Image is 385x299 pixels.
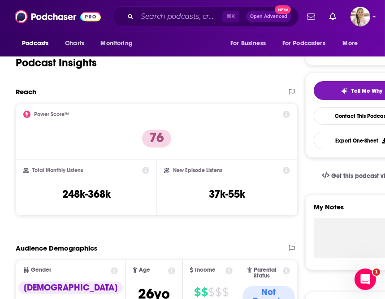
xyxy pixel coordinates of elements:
p: 76 [142,130,171,147]
a: Show notifications dropdown [326,9,340,24]
input: Search podcasts, credits, & more... [137,9,222,24]
span: More [343,37,358,50]
span: Tell Me Why [351,87,382,95]
span: For Podcasters [282,37,325,50]
div: [DEMOGRAPHIC_DATA] [18,282,123,294]
img: User Profile [350,7,370,26]
span: For Business [230,37,266,50]
h2: Audience Demographics [16,244,97,252]
button: open menu [337,35,369,52]
span: 1 [373,269,380,276]
h2: Power Score™ [34,111,69,117]
span: New [275,5,291,14]
button: Open AdvancedNew [246,11,291,22]
span: Podcasts [22,37,48,50]
div: Search podcasts, credits, & more... [112,6,299,27]
span: Open Advanced [250,14,287,19]
button: open menu [16,35,60,52]
span: Income [195,267,216,273]
h1: Podcast Insights [16,56,97,69]
h2: Reach [16,87,36,96]
h2: Total Monthly Listens [32,167,83,173]
span: Charts [65,37,84,50]
a: Show notifications dropdown [303,9,319,24]
span: Parental Status [254,267,281,279]
button: open menu [94,35,144,52]
h2: New Episode Listens [173,167,222,173]
button: open menu [224,35,277,52]
span: Gender [31,267,51,273]
a: Charts [59,35,90,52]
span: Age [139,267,150,273]
button: open menu [277,35,338,52]
h3: 248k-368k [62,187,111,201]
img: tell me why sparkle [341,87,348,95]
img: Podchaser - Follow, Share and Rate Podcasts [15,8,101,25]
button: Show profile menu [350,7,370,26]
span: Logged in as acquavie [350,7,370,26]
iframe: Intercom live chat [355,269,376,290]
h3: 37k-55k [209,187,245,201]
span: Monitoring [100,37,132,50]
span: ⌘ K [222,11,239,22]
